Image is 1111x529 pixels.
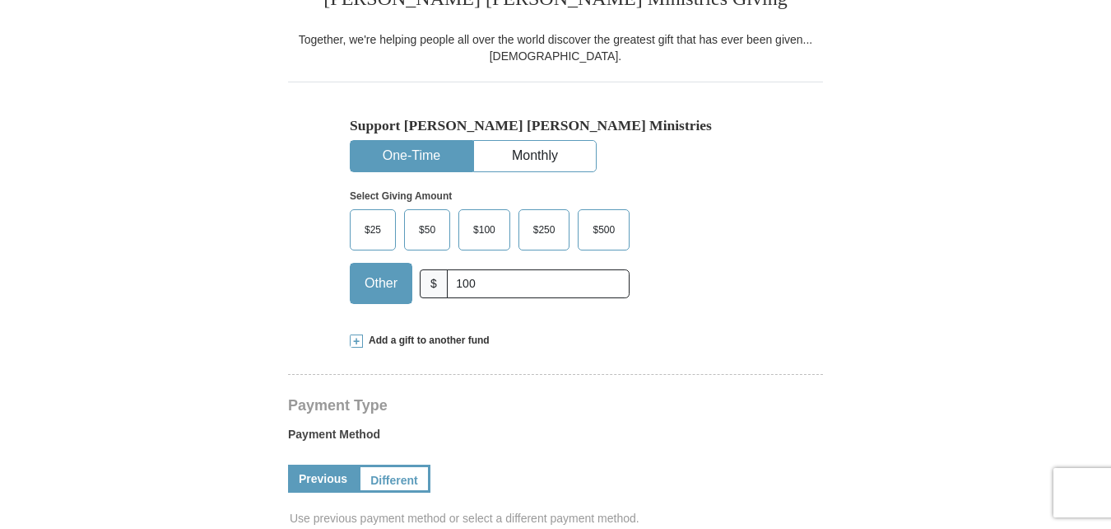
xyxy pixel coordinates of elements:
strong: Select Giving Amount [350,190,452,202]
span: $ [420,269,448,298]
a: Previous [288,465,358,493]
button: Monthly [474,141,596,171]
button: One-Time [351,141,472,171]
span: Use previous payment method or select a different payment method. [290,510,825,527]
div: Together, we're helping people all over the world discover the greatest gift that has ever been g... [288,31,823,64]
label: Payment Method [288,426,823,451]
span: $500 [584,218,623,242]
span: $100 [465,218,504,242]
span: $50 [411,218,444,242]
span: $250 [525,218,564,242]
h5: Support [PERSON_NAME] [PERSON_NAME] Ministries [350,117,761,134]
span: Add a gift to another fund [363,334,490,348]
h4: Payment Type [288,399,823,412]
input: Other Amount [447,269,630,298]
span: $25 [356,218,389,242]
span: Other [356,271,406,296]
a: Different [358,465,430,493]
